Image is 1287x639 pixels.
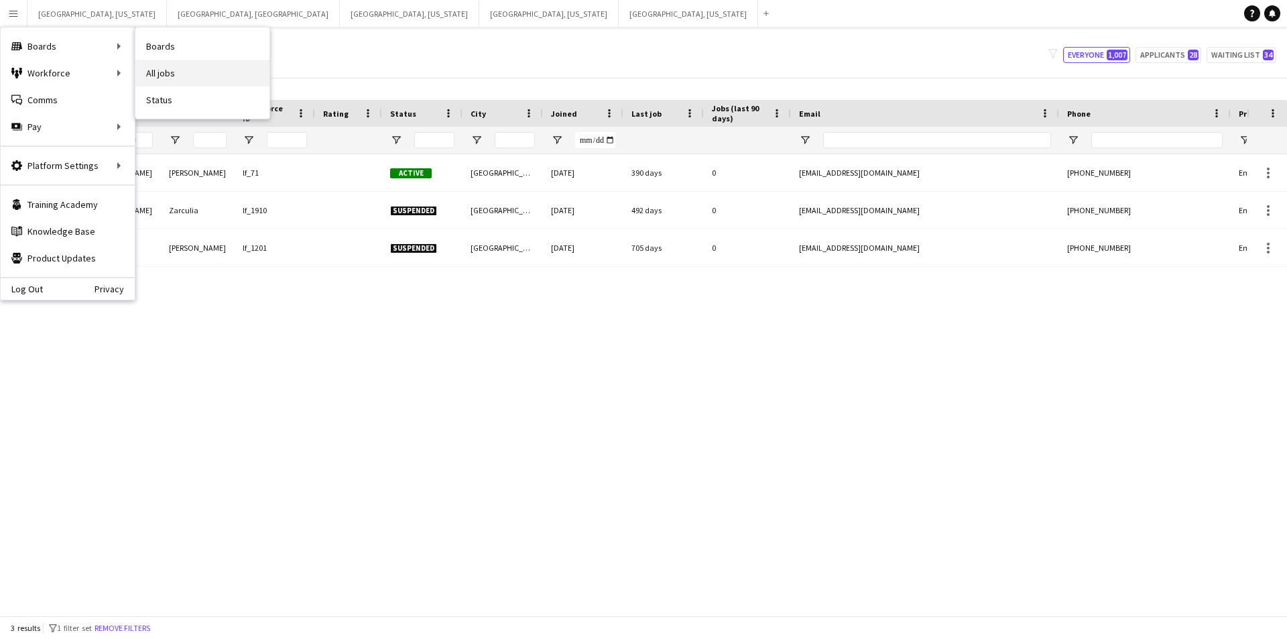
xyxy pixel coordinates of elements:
div: 492 days [623,192,704,229]
a: Status [135,86,269,113]
span: 34 [1263,50,1274,60]
span: City [471,109,486,119]
a: All jobs [135,60,269,86]
input: Email Filter Input [823,132,1051,148]
span: 1,007 [1107,50,1127,60]
button: Open Filter Menu [471,134,483,146]
span: Profile [1239,109,1266,119]
div: 705 days [623,229,704,266]
span: 1 filter set [57,623,92,633]
span: Joined [551,109,577,119]
div: [EMAIL_ADDRESS][DOMAIN_NAME] [791,192,1059,229]
div: [PHONE_NUMBER] [1059,229,1231,266]
span: Suspended [390,206,437,216]
input: Status Filter Input [414,132,454,148]
div: [EMAIL_ADDRESS][DOMAIN_NAME] [791,154,1059,191]
button: Open Filter Menu [799,134,811,146]
span: Active [390,168,432,178]
a: Boards [135,33,269,60]
span: Phone [1067,109,1091,119]
a: Log Out [1,284,43,294]
div: [PERSON_NAME] [161,229,235,266]
div: Boards [1,33,135,60]
button: Open Filter Menu [551,134,563,146]
input: City Filter Input [495,132,535,148]
span: Jobs (last 90 days) [712,103,767,123]
button: Waiting list34 [1207,47,1276,63]
button: [GEOGRAPHIC_DATA], [GEOGRAPHIC_DATA] [167,1,340,27]
div: lf_1201 [235,229,315,266]
button: Open Filter Menu [169,134,181,146]
div: [PHONE_NUMBER] [1059,154,1231,191]
div: [PHONE_NUMBER] [1059,192,1231,229]
div: 390 days [623,154,704,191]
input: Joined Filter Input [575,132,615,148]
div: Zarculia [161,192,235,229]
span: Suspended [390,243,437,253]
button: Applicants28 [1136,47,1201,63]
div: Workforce [1,60,135,86]
button: [GEOGRAPHIC_DATA], [US_STATE] [340,1,479,27]
div: [DATE] [543,192,623,229]
button: [GEOGRAPHIC_DATA], [US_STATE] [619,1,758,27]
button: Open Filter Menu [1239,134,1251,146]
a: Comms [1,86,135,113]
div: Platform Settings [1,152,135,179]
span: Last job [631,109,662,119]
input: First Name Filter Input [119,132,153,148]
div: 0 [704,229,791,266]
div: [GEOGRAPHIC_DATA][PERSON_NAME] [463,229,543,266]
button: Remove filters [92,621,153,636]
span: 28 [1188,50,1199,60]
input: Workforce ID Filter Input [267,132,307,148]
div: [EMAIL_ADDRESS][DOMAIN_NAME] [791,229,1059,266]
button: [GEOGRAPHIC_DATA], [US_STATE] [479,1,619,27]
a: Privacy [95,284,135,294]
span: Status [390,109,416,119]
div: [DATE] [543,154,623,191]
a: Knowledge Base [1,218,135,245]
div: [GEOGRAPHIC_DATA] [463,192,543,229]
button: [GEOGRAPHIC_DATA], [US_STATE] [27,1,167,27]
div: lf_1910 [235,192,315,229]
div: 0 [704,154,791,191]
a: Product Updates [1,245,135,272]
div: Pay [1,113,135,140]
div: 0 [704,192,791,229]
button: Open Filter Menu [243,134,255,146]
button: Everyone1,007 [1063,47,1130,63]
span: Rating [323,109,349,119]
a: Training Academy [1,191,135,218]
input: Phone Filter Input [1091,132,1223,148]
button: Open Filter Menu [390,134,402,146]
button: Open Filter Menu [1067,134,1079,146]
div: lf_71 [235,154,315,191]
div: [PERSON_NAME] [161,154,235,191]
div: [GEOGRAPHIC_DATA] [463,154,543,191]
span: Email [799,109,820,119]
div: [DATE] [543,229,623,266]
input: Last Name Filter Input [193,132,227,148]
